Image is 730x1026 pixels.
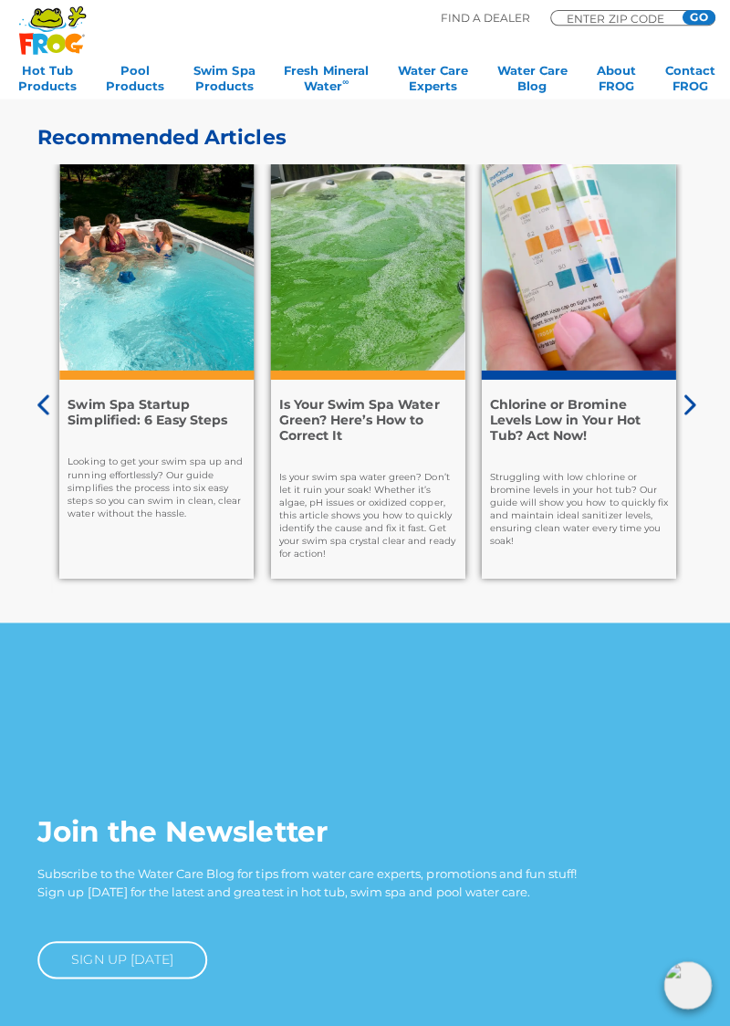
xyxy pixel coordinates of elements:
a: Photo of a green and slightly foamy swim spaIs Your Swim Spa Water Green? Here’s How to Correct I... [269,163,463,576]
a: Water CareExperts [395,63,465,99]
sup: ∞ [340,77,347,87]
p: Looking to get your swim spa up and running effortlessly? Our guide simplifies the process into s... [68,453,245,517]
a: Water CareBlog [495,63,565,99]
p: Struggling with low chlorine or bromine levels in your hot tub? Our guide will show you how to qu... [487,468,664,545]
h2: Join the Newsletter [37,810,693,844]
p: Find A Dealer [438,10,527,26]
a: Swim SpaProducts [193,63,254,99]
img: Photo of a green and slightly foamy swim spa [269,163,463,369]
a: ContactFROG [662,63,712,99]
a: Swim Spa Startup Simplified: 6 Easy StepsLooking to get your swim spa up and running effortlessly... [59,163,253,576]
input: Zip Code Form [562,14,672,23]
p: Is your swim spa water green? Don’t let it ruin your soak! Whether it’s algae, pH issues or oxidi... [277,468,454,558]
a: Hot TubProducts [18,63,77,99]
h4: Chlorine or Bromine Levels Low in Your Hot Tub? Act Now! [487,395,664,441]
h2: Recommended Articles [37,125,693,148]
h4: Swim Spa Startup Simplified: 6 Easy Steps [68,395,245,426]
h4: Is Your Swim Spa Water Green? Here’s How to Correct It [277,395,454,441]
a: SIGN UP [DATE] [37,937,206,974]
img: openIcon [661,957,708,1004]
a: AboutFROG [593,63,632,99]
p: Subscribe to the Water Care Blog for tips from water care experts, promotions and fun stuff! Sign... [37,860,693,896]
a: Chlorine or Bromine Levels Low in Your Hot Tub? Act Now!Struggling with low chlorine or bromine l... [479,163,673,576]
a: Fresh MineralWater∞ [283,63,367,99]
input: GO [679,10,712,25]
a: PoolProducts [106,63,164,99]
